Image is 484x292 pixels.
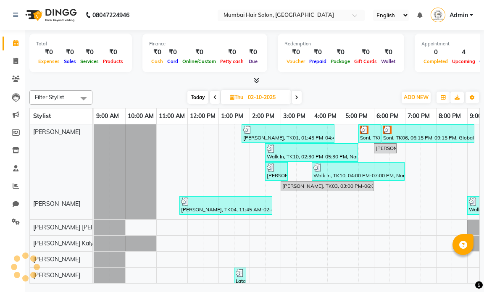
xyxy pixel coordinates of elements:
a: 5:00 PM [343,110,370,122]
div: ₹0 [62,47,78,57]
div: [PERSON_NAME], TK01, 01:45 PM-04:45 PM, Nanoplastia OP [242,126,334,142]
span: [PERSON_NAME] [33,271,80,279]
span: Petty cash [218,58,246,64]
a: 9:00 AM [94,110,121,122]
span: Filter Stylist [35,94,64,100]
span: Voucher [284,58,307,64]
div: ₹0 [165,47,180,57]
div: 4 [450,47,477,57]
a: 2:00 PM [250,110,276,122]
a: 10:00 AM [126,110,156,122]
span: Thu [228,94,245,100]
div: Redemption [284,40,397,47]
span: Today [187,91,208,104]
span: [PERSON_NAME] [33,255,80,263]
a: 3:00 PM [281,110,308,122]
div: ₹0 [101,47,125,57]
div: Total [36,40,125,47]
div: [PERSON_NAME], TK02, 02:30 PM-03:15 PM, Director Haircut - [DEMOGRAPHIC_DATA] [266,163,287,179]
b: 08047224946 [92,3,129,27]
span: Upcoming [450,58,477,64]
div: Soni, TK06, 05:30 PM-06:15 PM, Director Haircut - [DEMOGRAPHIC_DATA] [359,126,380,142]
span: [PERSON_NAME] [33,200,80,208]
div: [PERSON_NAME], TK03, 03:00 PM-06:00 PM, Global Highlights - Below Shoulder [281,182,373,190]
span: [PERSON_NAME] Kalyan [33,239,100,247]
span: Package [329,58,352,64]
span: [PERSON_NAME] [PERSON_NAME] [33,224,129,231]
span: Sales [62,58,78,64]
div: ₹0 [352,47,379,57]
span: Expenses [36,58,62,64]
img: Admin [431,8,445,22]
a: 12:00 PM [188,110,218,122]
div: Lata Client, TK05, 01:30 PM-01:45 PM, Gel Polish Removal [235,269,245,285]
a: 1:00 PM [219,110,245,122]
button: ADD NEW [402,92,431,103]
span: ADD NEW [404,94,429,100]
input: 2025-10-02 [245,91,287,104]
div: ₹0 [246,47,260,57]
div: ₹0 [78,47,101,57]
a: 6:00 PM [374,110,401,122]
div: ₹0 [149,47,165,57]
span: Online/Custom [180,58,218,64]
a: 11:00 AM [157,110,187,122]
div: ₹0 [329,47,352,57]
span: Products [101,58,125,64]
span: Card [165,58,180,64]
div: Finance [149,40,260,47]
a: 7:00 PM [405,110,432,122]
span: Wallet [379,58,397,64]
div: ₹0 [218,47,246,57]
img: logo [21,3,79,27]
div: Walk In, TK10, 02:30 PM-05:30 PM, Nanoplastia OP [266,145,357,160]
span: Prepaid [307,58,329,64]
div: 0 [421,47,450,57]
div: Walk In, TK10, 04:00 PM-07:00 PM, Nanoplastia OP [313,163,404,179]
a: 4:00 PM [312,110,339,122]
div: ₹0 [180,47,218,57]
span: Cash [149,58,165,64]
span: Admin [450,11,468,20]
div: Soni, TK06, 06:15 PM-09:15 PM, Global Highlights - Below Shoulder [382,126,473,142]
span: [PERSON_NAME] [33,128,80,136]
div: Walk In, TK09, 09:00 PM-09:30 PM, Senior Haircut - [DEMOGRAPHIC_DATA] [468,197,481,213]
span: Stylist [33,112,51,120]
a: 8:00 PM [437,110,463,122]
span: Gift Cards [352,58,379,64]
div: ₹0 [307,47,329,57]
div: ₹0 [36,47,62,57]
div: [PERSON_NAME], TK04, 11:45 AM-02:45 PM, [MEDICAL_DATA] OP [180,197,271,213]
div: ₹0 [379,47,397,57]
span: Services [78,58,101,64]
div: ₹0 [284,47,307,57]
div: [PERSON_NAME], TK03, 06:00 PM-06:45 PM, Director Haircut - [DEMOGRAPHIC_DATA] [375,145,396,152]
span: Due [247,58,260,64]
span: Completed [421,58,450,64]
